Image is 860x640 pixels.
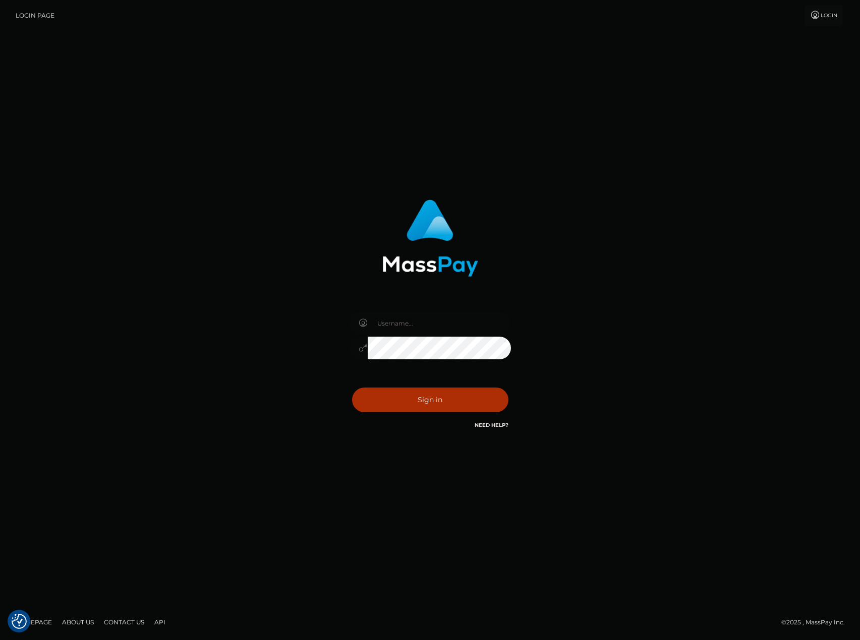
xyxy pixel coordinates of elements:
button: Sign in [352,388,508,412]
a: Login Page [16,5,54,26]
a: About Us [58,614,98,630]
button: Consent Preferences [12,614,27,629]
img: Revisit consent button [12,614,27,629]
a: Contact Us [100,614,148,630]
a: API [150,614,169,630]
input: Username... [368,312,511,335]
img: MassPay Login [382,200,478,277]
a: Homepage [11,614,56,630]
a: Need Help? [475,422,508,428]
div: © 2025 , MassPay Inc. [781,617,852,628]
a: Login [805,5,843,26]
